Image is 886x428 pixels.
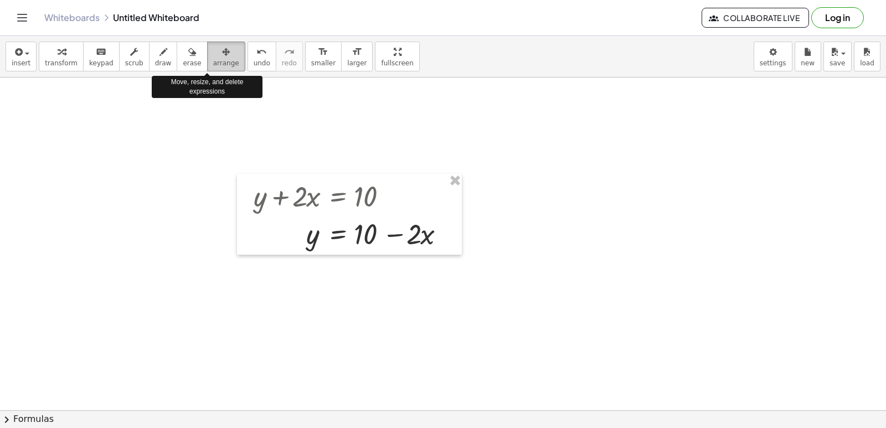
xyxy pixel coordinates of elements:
[256,45,267,59] i: undo
[711,13,800,23] span: Collaborate Live
[119,42,150,71] button: scrub
[125,59,143,67] span: scrub
[830,59,845,67] span: save
[96,45,106,59] i: keyboard
[381,59,413,67] span: fullscreen
[183,59,201,67] span: erase
[83,42,120,71] button: keyboardkeypad
[152,76,262,98] div: Move, resize, and delete expressions
[311,59,336,67] span: smaller
[318,45,328,59] i: format_size
[13,9,31,27] button: Toggle navigation
[44,12,100,23] a: Whiteboards
[305,42,342,71] button: format_sizesmaller
[6,42,37,71] button: insert
[341,42,373,71] button: format_sizelarger
[254,59,270,67] span: undo
[854,42,880,71] button: load
[352,45,362,59] i: format_size
[795,42,821,71] button: new
[375,42,419,71] button: fullscreen
[811,7,864,28] button: Log in
[89,59,114,67] span: keypad
[282,59,297,67] span: redo
[760,59,786,67] span: settings
[823,42,852,71] button: save
[860,59,874,67] span: load
[155,59,172,67] span: draw
[149,42,178,71] button: draw
[248,42,276,71] button: undoundo
[45,59,78,67] span: transform
[347,59,367,67] span: larger
[284,45,295,59] i: redo
[276,42,303,71] button: redoredo
[754,42,792,71] button: settings
[39,42,84,71] button: transform
[702,8,809,28] button: Collaborate Live
[801,59,815,67] span: new
[12,59,30,67] span: insert
[177,42,207,71] button: erase
[207,42,245,71] button: arrange
[213,59,239,67] span: arrange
